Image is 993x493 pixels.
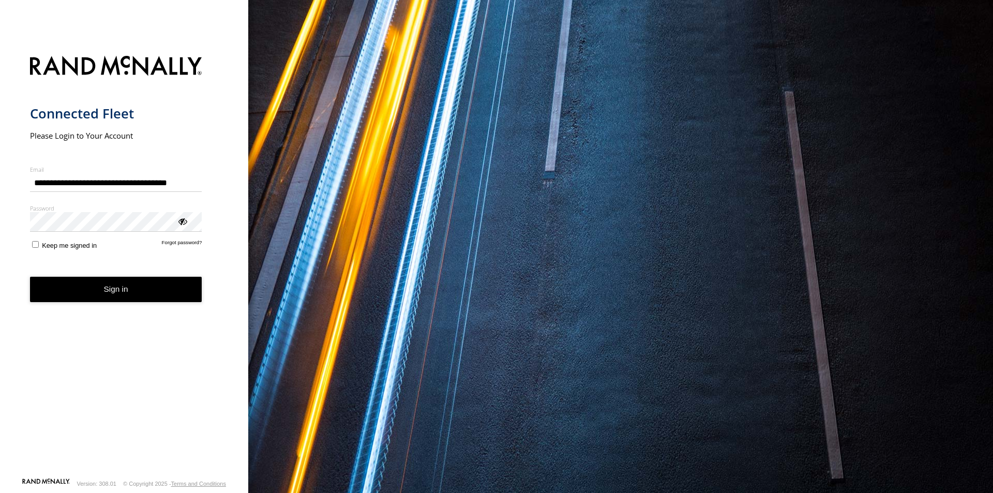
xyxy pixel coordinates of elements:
[177,216,187,226] div: ViewPassword
[42,242,97,249] span: Keep me signed in
[30,105,202,122] h1: Connected Fleet
[30,204,202,212] label: Password
[30,50,219,477] form: main
[22,479,70,489] a: Visit our Website
[123,481,226,487] div: © Copyright 2025 -
[162,240,202,249] a: Forgot password?
[32,241,39,248] input: Keep me signed in
[30,166,202,173] label: Email
[30,277,202,302] button: Sign in
[77,481,116,487] div: Version: 308.01
[30,54,202,80] img: Rand McNally
[30,130,202,141] h2: Please Login to Your Account
[171,481,226,487] a: Terms and Conditions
